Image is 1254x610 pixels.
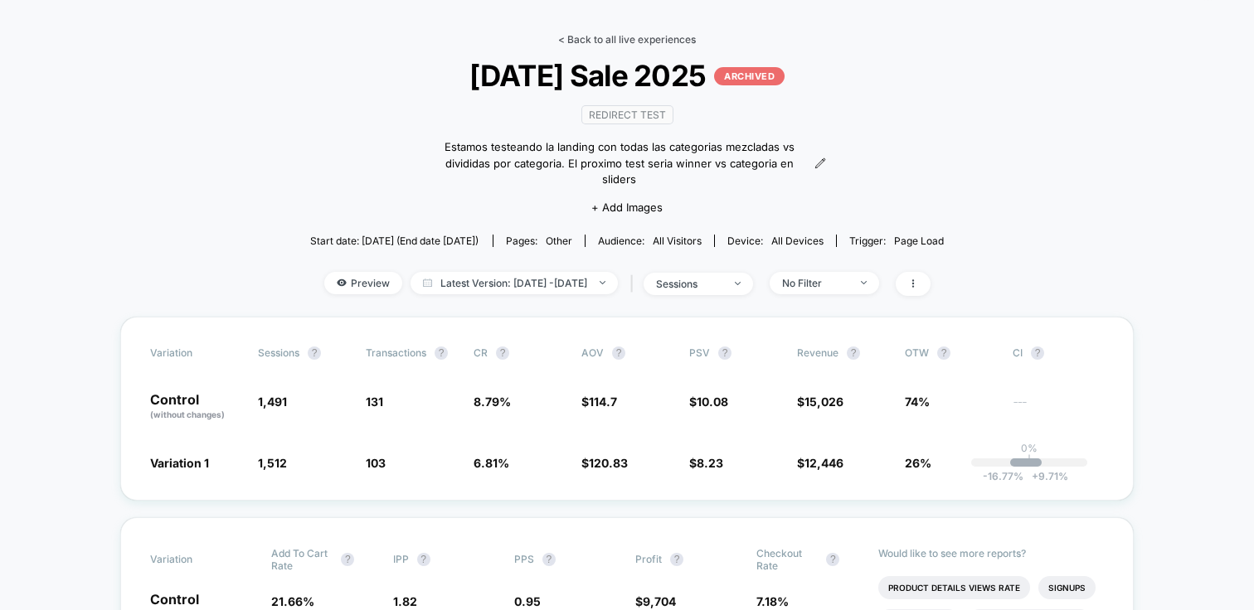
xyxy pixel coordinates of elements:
[589,456,628,470] span: 120.83
[308,346,321,360] button: ?
[581,395,617,409] span: $
[697,395,728,409] span: 10.08
[417,553,430,566] button: ?
[1013,397,1104,421] span: ---
[905,346,996,360] span: OTW
[423,278,432,287] img: calendar
[797,346,838,359] span: Revenue
[804,456,843,470] span: 12,446
[670,553,683,566] button: ?
[735,282,741,285] img: end
[542,553,556,566] button: ?
[150,393,241,421] p: Control
[496,346,509,360] button: ?
[635,553,662,565] span: Profit
[697,456,723,470] span: 8.23
[718,346,731,360] button: ?
[258,395,287,409] span: 1,491
[643,594,676,608] span: 9,704
[878,576,1030,599] li: Product Details Views Rate
[366,456,386,470] span: 103
[546,235,572,247] span: other
[1013,346,1104,360] span: CI
[782,277,848,289] div: No Filter
[514,553,534,565] span: PPS
[474,395,511,409] span: 8.79 %
[366,395,383,409] span: 131
[756,594,789,608] span: 7.18 %
[558,33,696,46] a: < Back to all live experiences
[937,346,950,360] button: ?
[435,346,448,360] button: ?
[1031,346,1044,360] button: ?
[341,553,354,566] button: ?
[514,594,541,608] span: 0.95
[714,235,836,247] span: Device:
[324,272,402,294] span: Preview
[714,67,785,85] p: ARCHIVED
[826,553,839,566] button: ?
[428,139,810,188] span: Estamos testeando la landing con todas las categorias mezcladas vs divididas por categoria. El pr...
[771,235,824,247] span: all devices
[598,235,702,247] div: Audience:
[1021,442,1038,454] p: 0%
[393,553,409,565] span: IPP
[894,235,944,247] span: Page Load
[804,395,843,409] span: 15,026
[1032,470,1038,482] span: +
[1038,576,1096,599] li: Signups
[905,395,930,409] span: 74%
[905,456,931,470] span: 26%
[689,456,723,470] span: $
[626,272,644,296] span: |
[366,346,426,359] span: Transactions
[474,346,488,359] span: CR
[600,281,605,284] img: end
[591,201,663,214] span: + Add Images
[756,547,818,572] span: Checkout Rate
[150,409,225,419] span: (without changes)
[581,346,604,359] span: AOV
[150,346,241,360] span: Variation
[581,105,673,124] span: Redirect Test
[589,395,617,409] span: 114.7
[150,547,241,572] span: Variation
[393,594,417,608] span: 1.82
[878,547,1105,559] p: Would like to see more reports?
[506,235,572,247] div: Pages:
[1028,454,1031,467] p: |
[310,235,479,247] span: Start date: [DATE] (End date [DATE])
[612,346,625,360] button: ?
[689,346,710,359] span: PSV
[849,235,944,247] div: Trigger:
[653,235,702,247] span: All Visitors
[847,346,860,360] button: ?
[474,456,509,470] span: 6.81 %
[1023,470,1068,482] span: 9.71 %
[271,594,314,608] span: 21.66 %
[258,346,299,359] span: Sessions
[797,395,843,409] span: $
[150,456,209,470] span: Variation 1
[411,272,618,294] span: Latest Version: [DATE] - [DATE]
[635,594,676,608] span: $
[861,281,867,284] img: end
[656,278,722,290] div: sessions
[983,470,1023,482] span: -16.77 %
[258,456,287,470] span: 1,512
[797,456,843,470] span: $
[689,395,728,409] span: $
[328,58,926,93] span: [DATE] Sale 2025
[581,456,628,470] span: $
[271,547,333,572] span: Add To Cart Rate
